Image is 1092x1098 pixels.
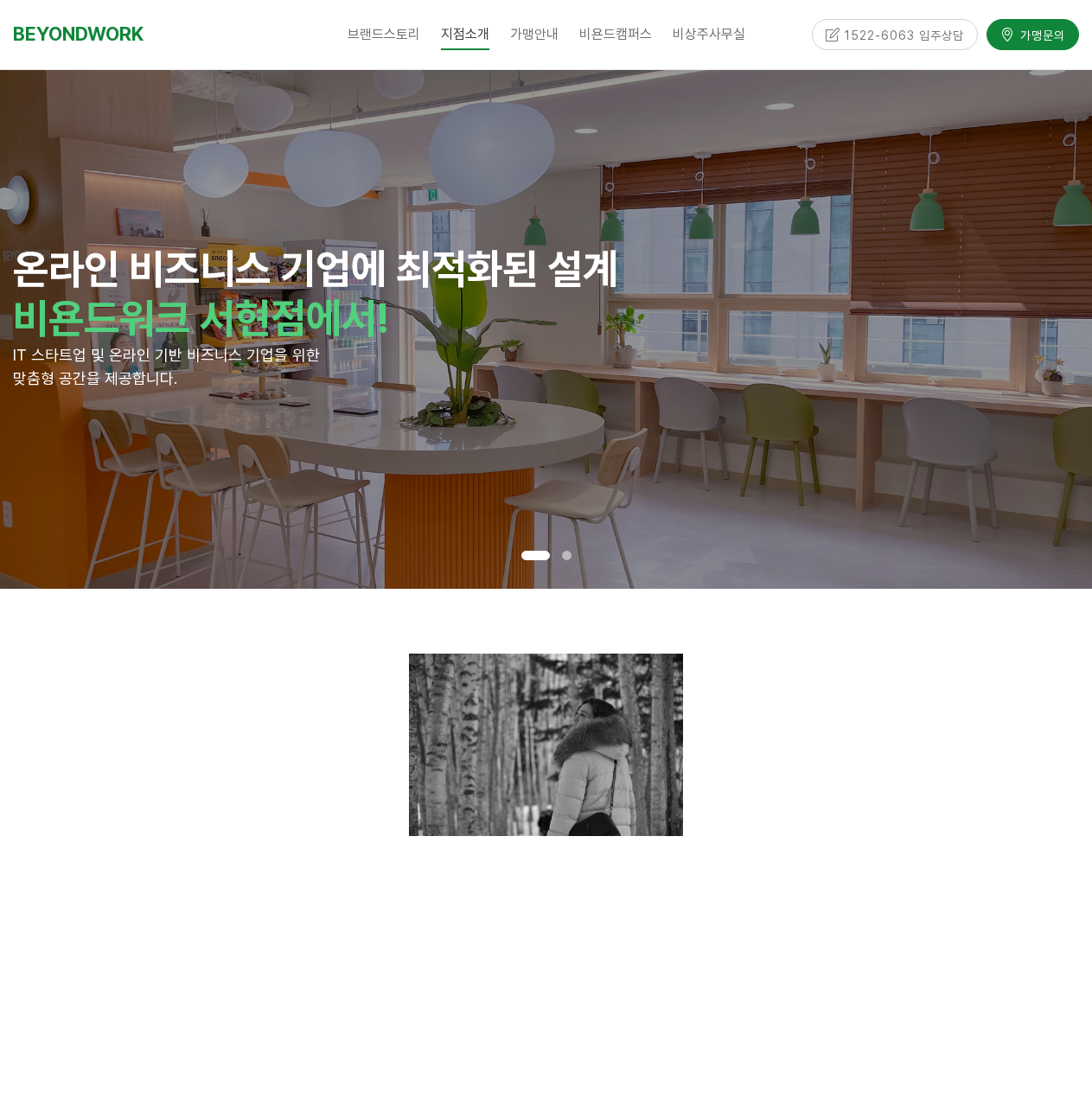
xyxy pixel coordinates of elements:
span: 맞춤형 공간을 제공합니다. [13,369,177,387]
a: 가맹안내 [500,13,569,56]
span: IT 스타트업 및 온라인 기반 비즈니스 기업을 위한 [13,346,320,364]
span: 브랜드스토리 [348,26,420,42]
span: 비상주사무실 [673,26,745,42]
a: BEYONDWORK [13,18,144,50]
a: 지점소개 [431,13,500,56]
a: 비상주사무실 [662,13,756,56]
span: 지점소개 [441,18,489,50]
a: 비욘드캠퍼스 [569,13,662,56]
strong: 온라인 비즈니스 기업에 최적화된 설계 [13,244,618,294]
strong: 비욘드워크 서현점에서! [13,293,389,343]
span: 비욘드캠퍼스 [579,26,652,42]
a: 가맹문의 [987,18,1079,48]
span: 가맹안내 [510,26,559,42]
a: 브랜드스토리 [337,13,431,56]
span: 가맹문의 [1015,25,1065,42]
